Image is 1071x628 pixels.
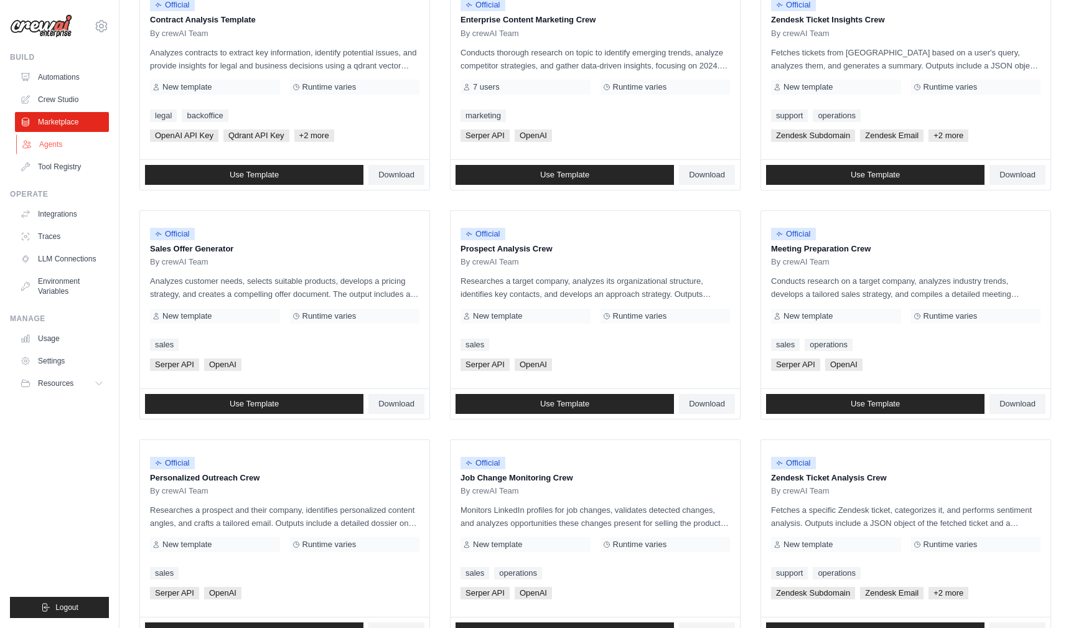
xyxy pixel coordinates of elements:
span: +2 more [928,587,968,599]
span: Runtime varies [924,540,978,550]
span: +2 more [294,129,334,142]
p: Fetches tickets from [GEOGRAPHIC_DATA] based on a user's query, analyzes them, and generates a su... [771,46,1041,72]
span: Serper API [771,359,820,371]
div: Operate [10,189,109,199]
span: Use Template [540,399,589,409]
span: New template [783,311,833,321]
span: 7 users [473,82,500,92]
span: Official [771,228,816,240]
span: Logout [55,602,78,612]
span: By crewAI Team [150,486,208,496]
p: Enterprise Content Marketing Crew [461,14,730,26]
span: Official [461,457,505,469]
span: Runtime varies [302,540,357,550]
a: LLM Connections [15,249,109,269]
a: Download [679,165,735,185]
span: Official [461,228,505,240]
span: By crewAI Team [150,29,208,39]
span: New template [473,311,522,321]
a: Download [989,394,1045,414]
p: Conducts research on a target company, analyzes industry trends, develops a tailored sales strate... [771,274,1041,301]
a: operations [813,567,861,579]
a: Use Template [145,165,363,185]
p: Researches a prospect and their company, identifies personalized content angles, and crafts a tai... [150,504,419,530]
a: sales [461,339,489,351]
span: Use Template [230,170,279,180]
a: Download [679,394,735,414]
span: Zendesk Email [860,587,924,599]
span: By crewAI Team [771,29,830,39]
span: By crewAI Team [150,257,208,267]
a: Traces [15,227,109,246]
span: Use Template [540,170,589,180]
div: Manage [10,314,109,324]
a: Environment Variables [15,271,109,301]
span: By crewAI Team [461,257,519,267]
a: operations [494,567,542,579]
a: support [771,567,808,579]
span: Use Template [851,170,900,180]
span: Resources [38,378,73,388]
button: Resources [15,373,109,393]
span: By crewAI Team [771,257,830,267]
span: Runtime varies [302,311,357,321]
span: Serper API [461,129,510,142]
a: legal [150,110,177,122]
p: Conducts thorough research on topic to identify emerging trends, analyze competitor strategies, a... [461,46,730,72]
p: Monitors LinkedIn profiles for job changes, validates detected changes, and analyzes opportunitie... [461,504,730,530]
span: OpenAI [515,129,552,142]
p: Fetches a specific Zendesk ticket, categorizes it, and performs sentiment analysis. Outputs inclu... [771,504,1041,530]
a: sales [150,567,179,579]
span: Zendesk Subdomain [771,129,855,142]
span: Zendesk Email [860,129,924,142]
span: Serper API [461,587,510,599]
p: Contract Analysis Template [150,14,419,26]
span: By crewAI Team [771,486,830,496]
a: Usage [15,329,109,349]
a: sales [150,339,179,351]
a: Use Template [456,165,674,185]
span: Download [689,399,725,409]
p: Zendesk Ticket Analysis Crew [771,472,1041,484]
span: Download [378,170,414,180]
span: OpenAI [204,359,241,371]
a: Download [989,165,1045,185]
a: Crew Studio [15,90,109,110]
span: OpenAI [515,359,552,371]
p: Prospect Analysis Crew [461,243,730,255]
span: Serper API [150,359,199,371]
img: Logo [10,14,72,38]
span: New template [162,540,212,550]
span: Runtime varies [924,82,978,92]
div: Build [10,52,109,62]
span: Use Template [851,399,900,409]
span: New template [162,311,212,321]
span: Official [771,457,816,469]
a: Agents [16,134,110,154]
a: backoffice [182,110,228,122]
span: New template [473,540,522,550]
a: marketing [461,110,506,122]
button: Logout [10,597,109,618]
span: New template [783,540,833,550]
a: operations [813,110,861,122]
a: Use Template [456,394,674,414]
a: sales [771,339,800,351]
a: Use Template [145,394,363,414]
p: Researches a target company, analyzes its organizational structure, identifies key contacts, and ... [461,274,730,301]
span: OpenAI [825,359,863,371]
span: OpenAI [204,587,241,599]
span: OpenAI [515,587,552,599]
span: OpenAI API Key [150,129,218,142]
p: Job Change Monitoring Crew [461,472,730,484]
a: Marketplace [15,112,109,132]
span: Serper API [150,587,199,599]
span: Zendesk Subdomain [771,587,855,599]
span: Runtime varies [613,540,667,550]
span: Runtime varies [302,82,357,92]
a: Tool Registry [15,157,109,177]
a: Use Template [766,165,984,185]
a: Download [368,165,424,185]
span: New template [162,82,212,92]
a: sales [461,567,489,579]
